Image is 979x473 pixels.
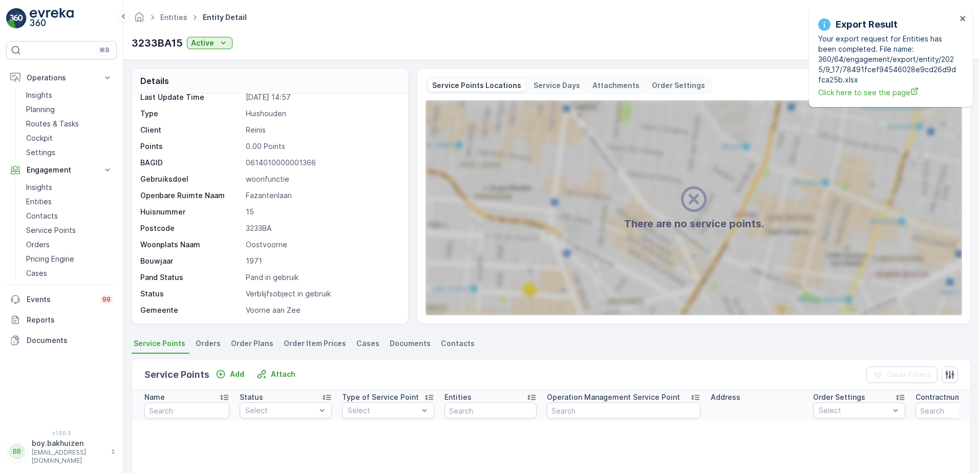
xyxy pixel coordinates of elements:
p: Contractnummer [916,392,975,402]
a: Insights [22,180,117,195]
a: Insights [22,88,117,102]
p: Last Update Time [140,92,242,102]
p: Service Points [144,368,209,382]
p: 0.00 Points [246,141,397,152]
p: Order Settings [652,80,705,91]
p: Settings [26,147,55,158]
a: Planning [22,102,117,117]
p: Active [191,38,214,48]
p: Gemeente [140,305,242,315]
p: Insights [26,90,52,100]
p: Engagement [27,165,96,175]
img: logo_light-DOdMpM7g.png [30,8,74,29]
p: Woonplats Naam [140,240,242,250]
p: Type [140,109,242,119]
p: Planning [26,104,55,115]
p: Voorne aan Zee [246,305,397,315]
div: BB [9,443,25,460]
a: Entities [22,195,117,209]
a: Entities [160,13,187,21]
p: Huisnummer [140,207,242,217]
button: Attach [252,368,300,380]
p: Reinis [246,125,397,135]
p: Orders [26,240,50,250]
p: Client [140,125,242,135]
p: Select [819,405,889,416]
p: Service Points Locations [432,80,521,91]
p: 3233BA15 [132,35,183,51]
p: boy.bakhuizen [32,438,105,448]
h2: There are no service points. [624,216,764,231]
button: close [960,14,967,24]
p: 1971 [246,256,397,266]
p: Cockpit [26,133,53,143]
span: Cases [356,338,379,349]
p: Address [711,392,740,402]
button: BBboy.bakhuizen[EMAIL_ADDRESS][DOMAIN_NAME] [6,438,117,465]
p: Status [240,392,263,402]
span: Orders [196,338,221,349]
input: Search [444,402,537,419]
p: BAGID [140,158,242,168]
p: Points [140,141,242,152]
p: Select [245,405,316,416]
p: [DATE] 14:57 [246,92,397,102]
a: Pricing Engine [22,252,117,266]
p: Postcode [140,223,242,233]
p: ⌘B [99,46,110,54]
p: Entities [444,392,472,402]
p: [EMAIL_ADDRESS][DOMAIN_NAME] [32,448,105,465]
p: Contacts [26,211,58,221]
p: 0614010000001366 [246,158,397,168]
p: Operation Management Service Point [547,392,680,402]
p: Huishouden [246,109,397,119]
span: Service Points [134,338,185,349]
a: Service Points [22,223,117,238]
p: Insights [26,182,52,192]
span: v 1.50.3 [6,430,117,436]
span: Order Item Prices [284,338,346,349]
p: Details [140,75,169,87]
span: Documents [390,338,431,349]
p: Service Points [26,225,76,235]
p: Attachments [592,80,640,91]
p: Add [230,369,244,379]
p: Export Result [836,17,898,32]
a: Orders [22,238,117,252]
p: 99 [102,295,111,304]
p: Fazantenlaan [246,190,397,201]
a: Contacts [22,209,117,223]
a: Routes & Tasks [22,117,117,131]
p: Order Settings [813,392,865,402]
input: Search [144,402,229,419]
span: Order Plans [231,338,273,349]
p: Routes & Tasks [26,119,79,129]
p: Pand Status [140,272,242,283]
p: Pand in gebruik [246,272,397,283]
a: Documents [6,330,117,351]
a: Cockpit [22,131,117,145]
p: woonfunctie [246,174,397,184]
a: Click here to see the page [818,87,956,98]
p: Documents [27,335,113,346]
p: Clear Filters [887,370,931,380]
input: Search [547,402,700,419]
p: Reports [27,315,113,325]
p: Cases [26,268,47,278]
p: Select [348,405,418,416]
p: Name [144,392,165,402]
p: Openbare Ruimte Naam [140,190,242,201]
p: Type of Service Point [342,392,419,402]
p: Events [27,294,94,305]
button: Add [211,368,248,380]
p: Oostvoorne [246,240,397,250]
a: Events99 [6,289,117,310]
p: Gebruiksdoel [140,174,242,184]
button: Active [187,37,232,49]
p: Your export request for Entities has been completed. File name: 360/64/engagement/export/entity/2... [818,34,956,85]
button: Clear Filters [866,367,938,383]
p: Verblijfsobject in gebruik [246,289,397,299]
span: Contacts [441,338,475,349]
p: 3233BA [246,223,397,233]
